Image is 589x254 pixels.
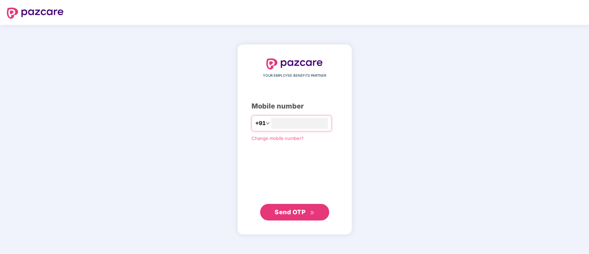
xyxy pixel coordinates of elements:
[263,73,326,78] span: YOUR EMPLOYEE BENEFITS PARTNER
[255,119,266,128] span: +91
[251,101,338,112] div: Mobile number
[310,210,314,215] span: double-right
[251,135,304,141] a: Change mobile number?
[7,8,64,19] img: logo
[266,58,323,69] img: logo
[275,208,305,216] span: Send OTP
[266,121,270,125] span: down
[260,204,329,220] button: Send OTPdouble-right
